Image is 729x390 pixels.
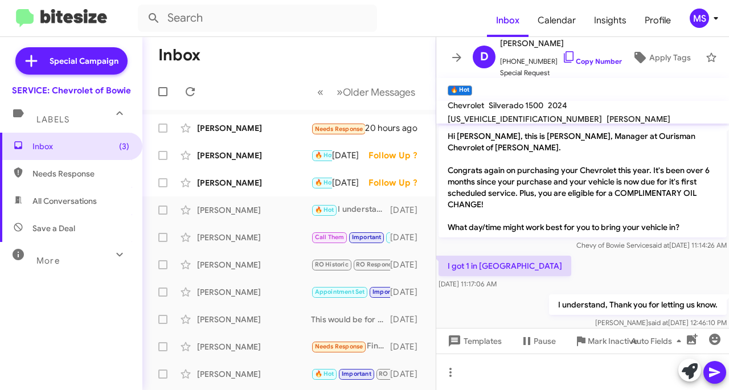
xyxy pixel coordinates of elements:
a: Profile [636,4,680,37]
div: [PERSON_NAME] [197,341,311,352]
button: Next [330,80,422,104]
span: Save a Deal [32,223,75,234]
div: [DATE] [390,314,427,325]
span: Apply Tags [649,47,691,68]
span: D [480,48,489,66]
span: [PERSON_NAME] [607,114,670,124]
button: Auto Fields [622,331,695,351]
div: [PERSON_NAME] [197,150,311,161]
button: Pause [511,331,565,351]
div: SERVICE: Chevrolet of Bowie [12,85,131,96]
button: Apply Tags [622,47,700,68]
a: Special Campaign [15,47,128,75]
div: [PERSON_NAME] [197,314,311,325]
span: Inbox [32,141,129,152]
span: 🔥 Hot [315,370,334,377]
div: [DATE] [390,204,427,216]
div: Finished now. Omw down [311,340,390,353]
div: [DATE] [390,341,427,352]
span: RO Responded Historic [356,261,424,268]
span: 🔥 Hot [315,151,334,159]
span: (3) [119,141,129,152]
div: 20 hours ago [365,122,427,134]
span: Important [342,370,371,377]
a: Inbox [487,4,529,37]
div: [DATE] [332,150,368,161]
span: RO Historic [379,370,412,377]
div: Inbound Call [311,121,365,135]
div: [DATE] [390,232,427,243]
span: said at [649,241,669,249]
div: MS [690,9,709,28]
span: Silverado 1500 [489,100,543,110]
span: Appointment Set [315,288,365,295]
button: Mark Inactive [565,331,647,351]
a: Insights [585,4,636,37]
p: I understand, Thank you for letting us know. [549,294,727,315]
span: [PERSON_NAME] [DATE] 12:46:10 PM [595,318,727,327]
span: Call Them [315,233,345,241]
span: 🔥 Hot [389,233,408,241]
span: All Conversations [32,195,97,207]
div: [PERSON_NAME] [197,286,311,298]
div: No problem :) [311,258,390,271]
span: Special Campaign [50,55,118,67]
div: [PERSON_NAME] [197,368,311,380]
span: Mark Inactive [588,331,638,351]
div: I understand, Thank you for letting us know. [311,203,390,216]
span: 🔥 Hot [315,206,334,214]
nav: Page navigation example [311,80,422,104]
div: [PERSON_NAME] [197,259,311,270]
span: Pause [534,331,556,351]
span: Labels [36,114,69,125]
div: [DATE] [390,259,427,270]
span: » [337,85,343,99]
div: [DATE] [390,368,427,380]
a: Calendar [529,4,585,37]
span: said at [648,318,668,327]
span: 🔥 Hot [315,179,334,186]
button: Previous [310,80,330,104]
div: This would be for general maintenance ( oil change service ) they will do a multipoint inspection... [311,314,390,325]
span: [DATE] 11:17:06 AM [439,280,497,288]
span: Chevy of Bowie Service [DATE] 11:14:26 AM [576,241,727,249]
span: [PHONE_NUMBER] [500,50,622,67]
div: Follow Up ? [368,177,427,188]
div: [PERSON_NAME] [197,204,311,216]
div: Sorry for the Delay. Do you have time next week? [311,176,332,189]
span: Templates [445,331,502,351]
div: [PERSON_NAME] [197,232,311,243]
div: [PERSON_NAME] [197,122,311,134]
span: Important [372,288,402,295]
span: Older Messages [343,86,415,98]
span: Needs Response [32,168,129,179]
span: [US_VEHICLE_IDENTIFICATION_NUMBER] [448,114,602,124]
span: More [36,256,60,266]
span: Needs Response [315,125,363,133]
div: Follow Up ? [368,150,427,161]
div: [PERSON_NAME] [197,177,311,188]
div: Great! [311,149,332,162]
button: Templates [436,331,511,351]
span: Important [352,233,382,241]
span: [PERSON_NAME] [500,36,622,50]
button: MS [680,9,716,28]
div: [DATE] [390,286,427,298]
span: Chevrolet [448,100,484,110]
div: [DATE] [332,177,368,188]
h1: Inbox [158,46,200,64]
p: I got 1 in [GEOGRAPHIC_DATA] [439,256,571,276]
span: 2024 [548,100,567,110]
span: Needs Response [315,343,363,350]
span: Auto Fields [631,331,686,351]
p: Hi [PERSON_NAME], this is [PERSON_NAME], Manager at Ourisman Chevrolet of [PERSON_NAME]. Congrats... [439,126,727,237]
a: Copy Number [562,57,622,65]
span: RO Historic [315,261,349,268]
div: is there a date and time you would prefer? [311,285,390,298]
span: « [317,85,323,99]
input: Search [138,5,377,32]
